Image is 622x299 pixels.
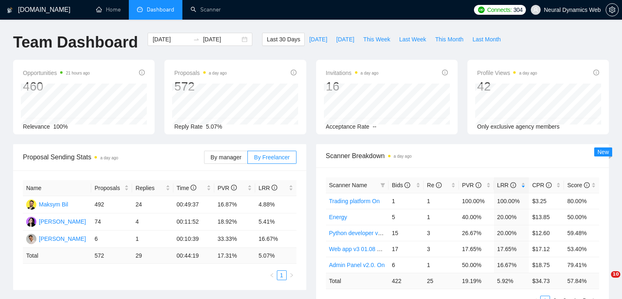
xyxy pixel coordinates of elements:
td: 15 [388,225,424,241]
td: 00:44:19 [173,248,214,264]
th: Replies [132,180,173,196]
td: 53.40% [564,241,599,257]
time: a day ago [394,154,412,159]
input: End date [203,35,240,44]
td: 33.33% [214,231,255,248]
span: info-circle [291,70,296,75]
span: info-circle [584,182,590,188]
td: Total [326,273,389,289]
a: Energy [329,214,347,220]
button: Last Week [395,33,431,46]
td: 26.67% [459,225,494,241]
div: 572 [174,79,227,94]
td: 17 [388,241,424,257]
time: a day ago [209,71,227,75]
span: Proposals [174,68,227,78]
span: By manager [211,154,241,161]
span: Bids [392,182,410,188]
span: Last Week [399,35,426,44]
span: By Freelancer [254,154,290,161]
a: searchScanner [191,6,221,13]
span: Reply Rate [174,123,202,130]
span: filter [380,183,385,188]
img: MB [26,199,36,210]
span: Time [177,185,196,191]
span: right [289,273,294,278]
span: Proposals [94,183,123,193]
td: 1 [424,257,459,273]
div: 460 [23,79,90,94]
button: setting [606,3,619,16]
td: 492 [91,196,132,213]
span: Replies [135,183,164,193]
span: info-circle [546,182,552,188]
span: info-circle [139,70,145,75]
td: 20.00% [494,209,529,225]
td: 5.07 % [255,248,296,264]
time: 21 hours ago [66,71,90,75]
td: 24 [132,196,173,213]
time: a day ago [100,156,118,160]
span: 5.07% [206,123,222,130]
td: 17.31 % [214,248,255,264]
td: 3 [424,241,459,257]
span: info-circle [436,182,442,188]
span: Relevance [23,123,50,130]
td: 4.88% [255,196,296,213]
span: user [533,7,539,13]
a: Trading platform On [329,198,380,204]
span: Last 30 Days [267,35,300,44]
span: info-circle [442,70,448,75]
button: [DATE] [305,33,332,46]
a: Python developer v2.0. On [329,230,397,236]
span: info-circle [593,70,599,75]
span: info-circle [272,185,277,190]
a: homeHome [96,6,121,13]
span: LRR [497,182,516,188]
td: 18.92% [214,213,255,231]
td: 80.00% [564,193,599,209]
td: $17.12 [529,241,564,257]
button: left [267,270,277,280]
span: 304 [514,5,523,14]
img: MK [26,234,36,244]
li: 1 [277,270,287,280]
td: 50.00% [459,257,494,273]
span: to [193,36,200,43]
td: 6 [91,231,132,248]
span: Scanner Breakdown [326,151,600,161]
a: setting [606,7,619,13]
td: $3.25 [529,193,564,209]
button: right [287,270,296,280]
span: Invitations [326,68,379,78]
span: Only exclusive agency members [477,123,560,130]
span: Opportunities [23,68,90,78]
td: 5 [388,209,424,225]
li: Previous Page [267,270,277,280]
span: setting [606,7,618,13]
span: info-circle [404,182,410,188]
td: $ 34.73 [529,273,564,289]
span: swap-right [193,36,200,43]
td: 00:49:37 [173,196,214,213]
div: 16 [326,79,379,94]
span: PVR [218,185,237,191]
span: New [597,149,609,155]
td: 5.92 % [494,273,529,289]
span: -- [373,123,376,130]
span: dashboard [137,7,143,12]
td: 1 [388,193,424,209]
td: 17.65% [459,241,494,257]
a: Web app v3 01.08 boost on 22.08 -[PERSON_NAME] [329,246,466,252]
h1: Team Dashboard [13,33,138,52]
span: info-circle [231,185,237,190]
td: 16.67% [494,257,529,273]
span: CPR [532,182,551,188]
td: 25 [424,273,459,289]
td: 5.41% [255,213,296,231]
td: 1 [132,231,173,248]
span: LRR [258,185,277,191]
span: left [269,273,274,278]
td: 00:10:39 [173,231,214,248]
th: Name [23,180,91,196]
